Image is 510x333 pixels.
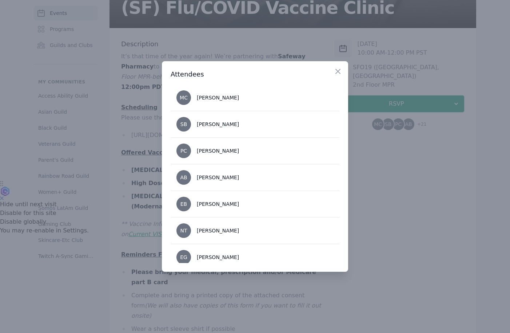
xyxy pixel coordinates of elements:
div: [PERSON_NAME] [197,254,239,261]
span: EB [180,201,187,207]
div: [PERSON_NAME] [197,121,239,128]
span: EG [180,255,187,260]
div: [PERSON_NAME] [197,174,239,181]
h3: Attendees [171,70,339,79]
span: MC [180,95,188,100]
div: [PERSON_NAME] [197,200,239,208]
div: [PERSON_NAME] [197,94,239,101]
span: AB [180,175,187,180]
span: PC [180,148,187,153]
span: SB [180,122,187,127]
div: [PERSON_NAME] [197,147,239,154]
div: [PERSON_NAME] [197,227,239,234]
span: NT [180,228,187,233]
